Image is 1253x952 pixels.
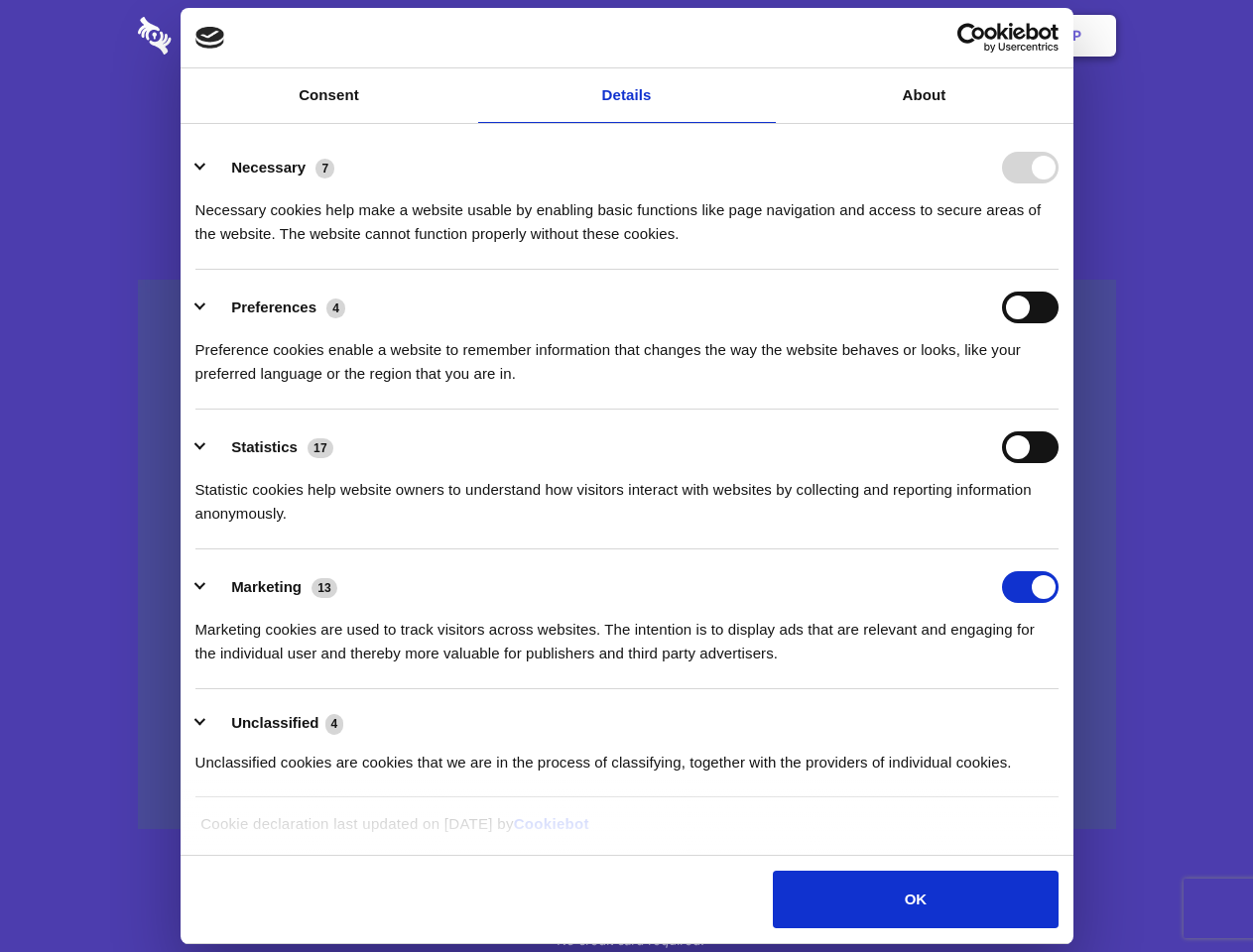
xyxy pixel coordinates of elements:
div: Unclassified cookies are cookies that we are in the process of classifying, together with the pro... [195,736,1059,774]
a: Pricing [582,5,669,66]
a: Wistia video thumbnail [138,280,1116,830]
label: Preferences [231,298,316,315]
span: 13 [312,578,337,598]
span: 4 [325,714,344,734]
div: Statistic cookies help website owners to understand how visitors interact with websites by collec... [195,463,1059,526]
div: Preference cookies enable a website to remember information that changes the way the website beha... [195,323,1059,386]
h1: Eliminate Slack Data Loss. [138,89,1116,161]
button: OK [773,871,1058,928]
a: Details [478,68,776,123]
label: Marketing [231,578,302,595]
a: Contact [805,5,896,66]
h4: Auto-redaction of sensitive data, encrypted data sharing and self-destructing private chats. Shar... [138,180,1116,246]
img: logo [195,27,225,49]
div: Cookie declaration last updated on [DATE] by [186,812,1067,851]
a: Consent [181,68,478,123]
a: About [776,68,1073,123]
a: Usercentrics Cookiebot - opens in a new window [885,23,1059,53]
label: Statistics [231,438,298,455]
span: 4 [326,298,345,318]
button: Necessary (7) [195,152,347,183]
a: Login [900,5,986,66]
div: Necessary cookies help make a website usable by enabling basic functions like page navigation and... [195,183,1059,246]
iframe: Drift Widget Chat Controller [1154,853,1229,928]
span: 17 [308,438,333,458]
button: Marketing (13) [195,571,350,603]
span: 7 [315,159,334,178]
label: Necessary [231,159,306,176]
a: Cookiebot [514,815,589,832]
button: Statistics (17) [195,431,346,463]
button: Preferences (4) [195,292,358,323]
div: Marketing cookies are used to track visitors across websites. The intention is to display ads tha... [195,603,1059,665]
button: Unclassified (4) [195,711,356,736]
img: logo-wordmark-white-trans-d4663122ce5f474addd5e946df7df03e33cb6a1c49d2221995e7729f52c070b2.svg [138,17,308,55]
